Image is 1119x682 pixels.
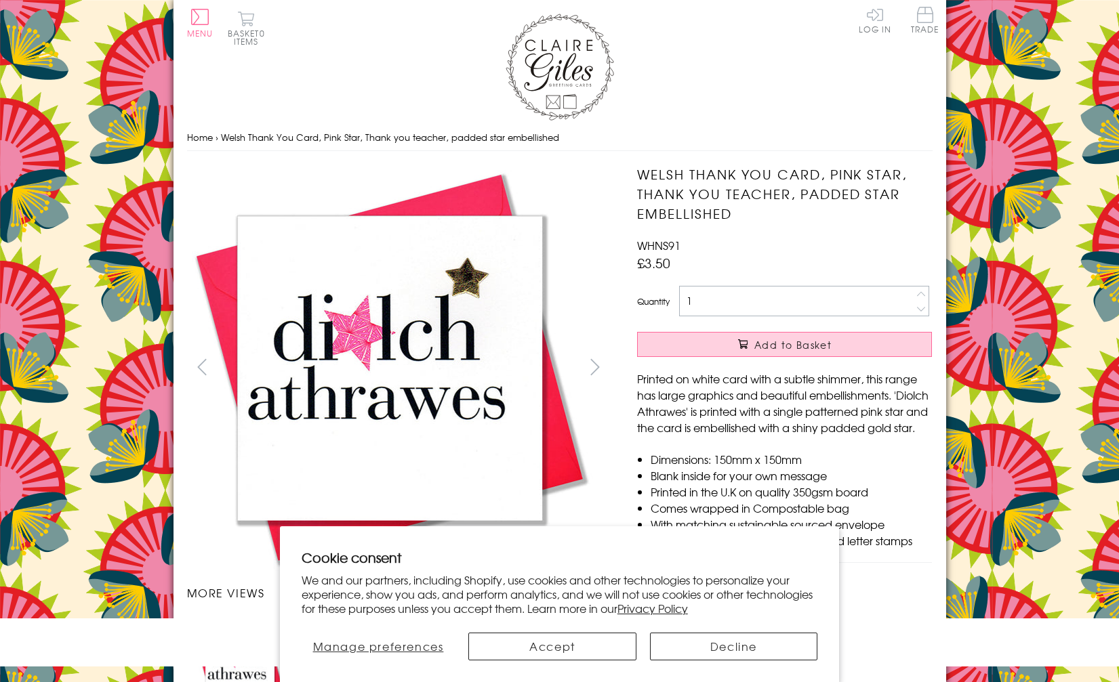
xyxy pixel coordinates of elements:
[234,27,265,47] span: 0 items
[637,237,680,253] span: WHNS91
[302,548,818,567] h2: Cookie consent
[651,500,932,516] li: Comes wrapped in Compostable bag
[221,131,559,144] span: Welsh Thank You Card, Pink Star, Thank you teacher, padded star embellished
[187,27,213,39] span: Menu
[313,638,444,654] span: Manage preferences
[650,633,818,660] button: Decline
[187,131,213,144] a: Home
[216,131,218,144] span: ›
[859,7,891,33] a: Log In
[187,9,213,37] button: Menu
[911,7,939,33] span: Trade
[617,600,688,616] a: Privacy Policy
[637,253,670,272] span: £3.50
[506,14,614,121] img: Claire Giles Greetings Cards
[651,516,932,532] li: With matching sustainable sourced envelope
[651,451,932,467] li: Dimensions: 150mm x 150mm
[637,165,932,223] h1: Welsh Thank You Card, Pink Star, Thank you teacher, padded star embellished
[302,633,455,660] button: Manage preferences
[228,11,265,45] button: Basket0 items
[610,165,1017,571] img: Welsh Thank You Card, Pink Star, Thank you teacher, padded star embellished
[187,351,218,382] button: prev
[187,124,933,152] nav: breadcrumbs
[637,295,670,307] label: Quantity
[911,7,939,36] a: Trade
[651,484,932,500] li: Printed in the U.K on quality 350gsm board
[637,332,932,357] button: Add to Basket
[637,370,932,435] p: Printed on white card with a subtle shimmer, this range has large graphics and beautiful embellis...
[302,573,818,615] p: We and our partners, including Shopify, use cookies and other technologies to personalize your ex...
[468,633,636,660] button: Accept
[754,338,832,351] span: Add to Basket
[651,467,932,484] li: Blank inside for your own message
[579,351,610,382] button: next
[186,165,593,571] img: Welsh Thank You Card, Pink Star, Thank you teacher, padded star embellished
[187,584,611,601] h3: More views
